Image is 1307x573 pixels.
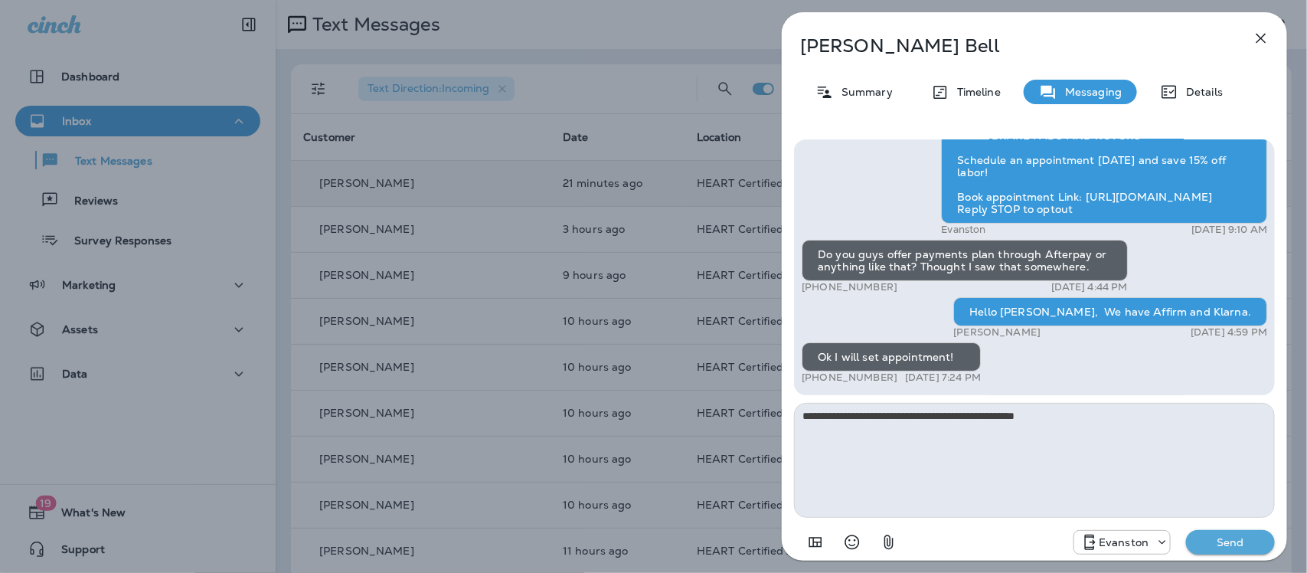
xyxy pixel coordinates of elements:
[1074,533,1170,552] div: +1 (847) 892-1225
[1191,326,1267,339] p: [DATE] 4:59 PM
[949,86,1001,98] p: Timeline
[1198,535,1263,549] p: Send
[905,372,981,384] p: [DATE] 7:24 PM
[834,86,893,98] p: Summary
[1178,86,1223,98] p: Details
[1051,281,1128,293] p: [DATE] 4:44 PM
[837,527,868,558] button: Select an emoji
[800,35,1218,57] p: [PERSON_NAME] Bell
[802,281,897,293] p: [PHONE_NUMBER]
[802,342,981,372] div: Ok I will set appointment!
[1057,86,1122,98] p: Messaging
[1186,530,1275,555] button: Send
[802,372,897,384] p: [PHONE_NUMBER]
[1099,536,1149,548] p: Evanston
[953,297,1267,326] div: Hello [PERSON_NAME], We have Affirm and Klarna.
[1191,224,1267,236] p: [DATE] 9:10 AM
[802,240,1128,281] div: Do you guys offer payments plan through Afterpay or anything like that? Thought I saw that somewh...
[953,326,1041,339] p: [PERSON_NAME]
[800,527,831,558] button: Add in a premade template
[941,224,985,236] p: Evanston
